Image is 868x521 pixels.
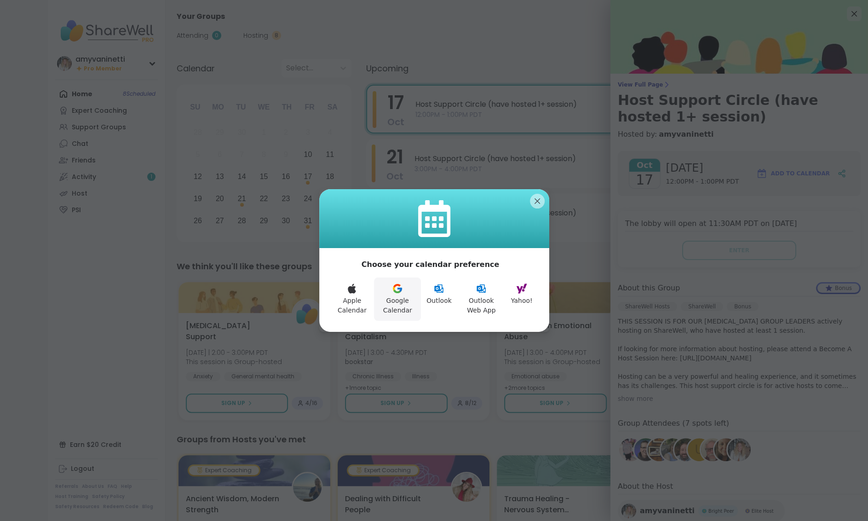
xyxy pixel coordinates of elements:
[421,278,457,321] button: Outlook
[457,278,506,321] button: Outlook Web App
[330,278,374,321] button: Apple Calendar
[374,278,421,321] button: Google Calendar
[506,278,538,321] button: Yahoo!
[362,259,500,270] p: Choose your calendar preference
